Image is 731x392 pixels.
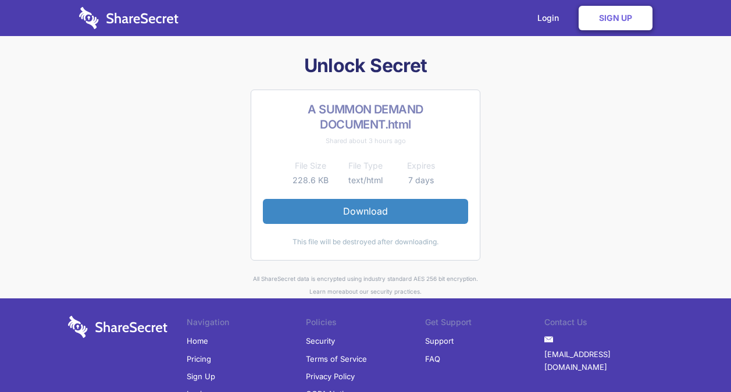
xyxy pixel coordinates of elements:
li: Contact Us [544,316,664,332]
td: 228.6 KB [283,173,338,187]
a: Sign Up [187,368,215,385]
a: Sign Up [579,6,652,30]
td: 7 days [393,173,448,187]
a: Pricing [187,350,211,368]
th: File Size [283,159,338,173]
a: Learn more [309,288,342,295]
td: text/html [338,173,393,187]
a: Security [306,332,335,350]
th: File Type [338,159,393,173]
a: [EMAIL_ADDRESS][DOMAIN_NAME] [544,345,664,376]
a: Home [187,332,208,350]
div: All ShareSecret data is encrypted using industry standard AES 256 bit encryption. about our secur... [68,272,664,298]
a: Privacy Policy [306,368,355,385]
div: Shared about 3 hours ago [263,134,468,147]
li: Policies [306,316,425,332]
li: Navigation [187,316,306,332]
a: Download [263,199,468,223]
a: FAQ [425,350,440,368]
img: logo-wordmark-white-trans-d4663122ce5f474addd5e946df7df03e33cb6a1c49d2221995e7729f52c070b2.svg [79,7,179,29]
li: Get Support [425,316,544,332]
h2: A SUMMON DEMAND DOCUMENT.html [263,102,468,132]
div: This file will be destroyed after downloading. [263,236,468,248]
a: Terms of Service [306,350,367,368]
h1: Unlock Secret [68,54,664,78]
a: Support [425,332,454,350]
img: logo-wordmark-white-trans-d4663122ce5f474addd5e946df7df03e33cb6a1c49d2221995e7729f52c070b2.svg [68,316,167,338]
th: Expires [393,159,448,173]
